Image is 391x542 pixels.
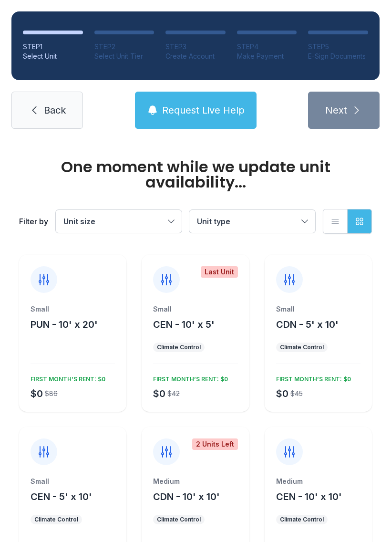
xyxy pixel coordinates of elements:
span: Unit size [63,217,95,226]
div: STEP 3 [165,42,226,52]
span: Back [44,104,66,117]
div: $42 [167,389,180,398]
span: PUN - 10' x 20' [31,319,98,330]
div: Climate Control [157,516,201,523]
div: Climate Control [280,344,324,351]
div: Small [31,477,115,486]
div: Small [276,304,360,314]
div: Climate Control [157,344,201,351]
span: CEN - 10' x 5' [153,319,215,330]
div: Create Account [165,52,226,61]
div: Medium [276,477,360,486]
div: $0 [31,387,43,400]
button: PUN - 10' x 20' [31,318,98,331]
div: STEP 2 [94,42,154,52]
div: Last Unit [201,266,238,278]
button: Unit type [189,210,315,233]
div: FIRST MONTH’S RENT: $0 [27,372,105,383]
div: STEP 1 [23,42,83,52]
div: Filter by [19,216,48,227]
span: Request Live Help [162,104,245,117]
div: FIRST MONTH’S RENT: $0 [149,372,228,383]
button: CDN - 5' x 10' [276,318,339,331]
div: STEP 5 [308,42,368,52]
span: Unit type [197,217,230,226]
div: STEP 4 [237,42,297,52]
span: CEN - 10' x 10' [276,491,342,502]
button: CDN - 10' x 10' [153,490,220,503]
button: Unit size [56,210,182,233]
div: Make Payment [237,52,297,61]
span: Next [325,104,347,117]
button: CEN - 10' x 10' [276,490,342,503]
div: $86 [45,389,58,398]
span: CEN - 5' x 10' [31,491,92,502]
div: Select Unit [23,52,83,61]
div: $0 [153,387,165,400]
button: CEN - 10' x 5' [153,318,215,331]
div: $45 [290,389,303,398]
div: One moment while we update unit availability... [19,159,372,190]
div: $0 [276,387,288,400]
div: Medium [153,477,237,486]
div: Climate Control [34,516,78,523]
div: Small [31,304,115,314]
span: CDN - 5' x 10' [276,319,339,330]
div: 2 Units Left [192,438,238,450]
div: Select Unit Tier [94,52,154,61]
div: FIRST MONTH’S RENT: $0 [272,372,351,383]
button: CEN - 5' x 10' [31,490,92,503]
span: CDN - 10' x 10' [153,491,220,502]
div: Small [153,304,237,314]
div: E-Sign Documents [308,52,368,61]
div: Climate Control [280,516,324,523]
